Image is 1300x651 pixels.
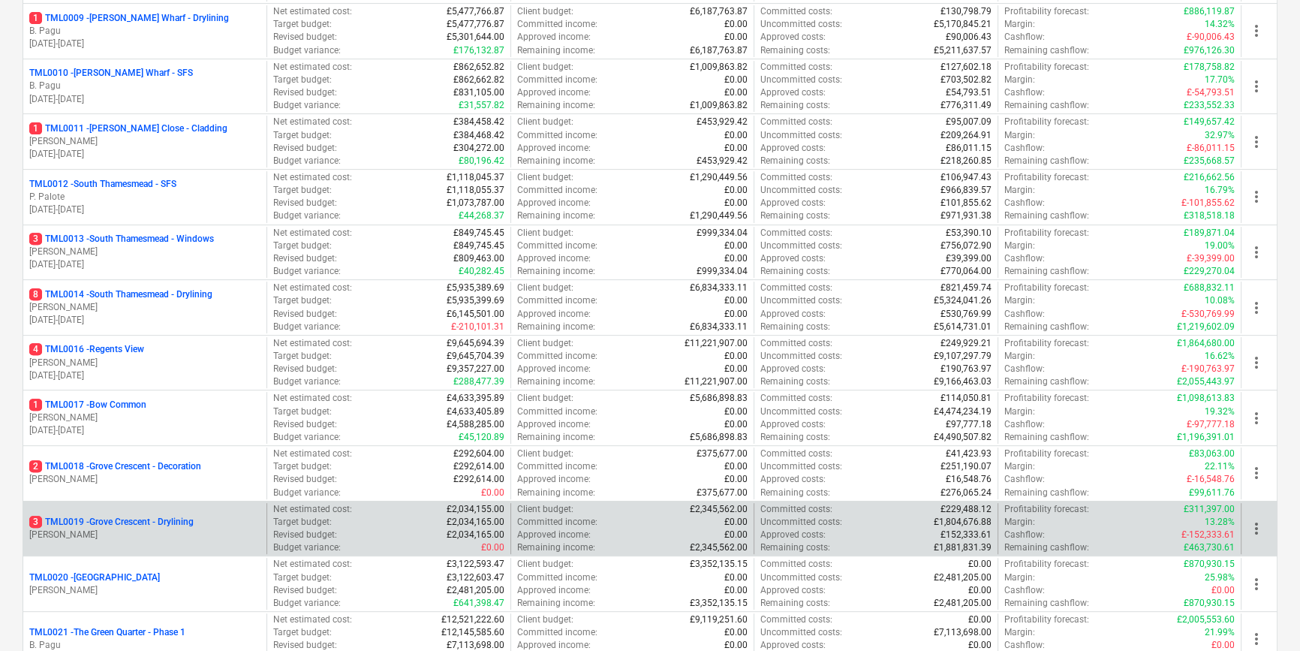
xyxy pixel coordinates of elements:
[517,74,597,86] p: Committed income :
[29,122,227,135] p: TML0011 - [PERSON_NAME] Close - Cladding
[760,18,842,31] p: Uncommitted costs :
[1205,294,1235,307] p: 10.08%
[946,227,992,240] p: £53,390.10
[1004,209,1089,222] p: Remaining cashflow :
[447,418,504,431] p: £4,588,285.00
[29,411,260,424] p: [PERSON_NAME]
[273,74,332,86] p: Target budget :
[760,405,842,418] p: Uncommitted costs :
[517,252,591,265] p: Approved income :
[273,405,332,418] p: Target budget :
[273,227,352,240] p: Net estimated cost :
[273,375,341,388] p: Budget variance :
[1004,321,1089,333] p: Remaining cashflow :
[1004,337,1089,350] p: Profitability forecast :
[29,343,144,356] p: TML0016 - Regents View
[517,31,591,44] p: Approved income :
[273,308,337,321] p: Revised budget :
[517,142,591,155] p: Approved income :
[447,282,504,294] p: £5,935,389.69
[760,142,826,155] p: Approved costs :
[1004,405,1035,418] p: Margin :
[1205,240,1235,252] p: 19.00%
[1004,86,1045,99] p: Cashflow :
[29,233,260,271] div: 3TML0013 -South Thamesmead - Windows[PERSON_NAME][DATE]-[DATE]
[273,321,341,333] p: Budget variance :
[760,308,826,321] p: Approved costs :
[1187,252,1235,265] p: £-39,399.00
[1004,44,1089,57] p: Remaining cashflow :
[934,294,992,307] p: £5,324,041.26
[517,282,573,294] p: Client budget :
[517,129,597,142] p: Committed income :
[724,363,748,375] p: £0.00
[690,171,748,184] p: £1,290,449.56
[690,5,748,18] p: £6,187,763.87
[690,209,748,222] p: £1,290,449.56
[517,184,597,197] p: Committed income :
[760,116,832,128] p: Committed costs :
[29,288,42,300] span: 8
[1247,464,1265,482] span: more_vert
[273,294,332,307] p: Target budget :
[451,321,504,333] p: £-210,101.31
[517,99,595,112] p: Remaining income :
[517,418,591,431] p: Approved income :
[517,294,597,307] p: Committed income :
[760,61,832,74] p: Committed costs :
[760,321,830,333] p: Remaining costs :
[1004,99,1089,112] p: Remaining cashflow :
[934,350,992,363] p: £9,107,297.79
[447,18,504,31] p: £5,477,776.87
[697,227,748,240] p: £999,334.04
[1205,405,1235,418] p: 19.32%
[273,184,332,197] p: Target budget :
[760,209,830,222] p: Remaining costs :
[1205,350,1235,363] p: 16.62%
[447,392,504,405] p: £4,633,395.89
[1184,116,1235,128] p: £149,657.42
[1004,61,1089,74] p: Profitability forecast :
[760,337,832,350] p: Committed costs :
[946,252,992,265] p: £39,399.00
[273,129,332,142] p: Target budget :
[724,18,748,31] p: £0.00
[934,405,992,418] p: £4,474,234.19
[1004,375,1089,388] p: Remaining cashflow :
[760,129,842,142] p: Uncommitted costs :
[724,294,748,307] p: £0.00
[453,252,504,265] p: £809,463.00
[273,337,352,350] p: Net estimated cost :
[940,209,992,222] p: £971,931.38
[29,80,260,92] p: B. Pagu
[453,142,504,155] p: £304,272.00
[697,155,748,167] p: £453,929.42
[1184,265,1235,278] p: £229,270.04
[724,142,748,155] p: £0.00
[447,294,504,307] p: £5,935,399.69
[273,282,352,294] p: Net estimated cost :
[760,86,826,99] p: Approved costs :
[517,321,595,333] p: Remaining income :
[690,282,748,294] p: £6,834,333.11
[1184,44,1235,57] p: £976,126.30
[29,233,42,245] span: 3
[1004,116,1089,128] p: Profitability forecast :
[447,337,504,350] p: £9,645,694.39
[1177,321,1235,333] p: £1,219,602.09
[1184,171,1235,184] p: £216,662.56
[724,129,748,142] p: £0.00
[940,171,992,184] p: £106,947.43
[1184,209,1235,222] p: £318,518.18
[1004,171,1089,184] p: Profitability forecast :
[273,350,332,363] p: Target budget :
[1247,520,1265,538] span: more_vert
[29,178,260,216] div: TML0012 -South Thamesmead - SFSP. Palote[DATE]-[DATE]
[1004,350,1035,363] p: Margin :
[1004,282,1089,294] p: Profitability forecast :
[29,473,260,486] p: [PERSON_NAME]
[29,399,146,411] p: TML0017 - Bow Common
[517,171,573,184] p: Client budget :
[690,321,748,333] p: £6,834,333.11
[29,288,260,327] div: 8TML0014 -South Thamesmead - Drylining[PERSON_NAME][DATE]-[DATE]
